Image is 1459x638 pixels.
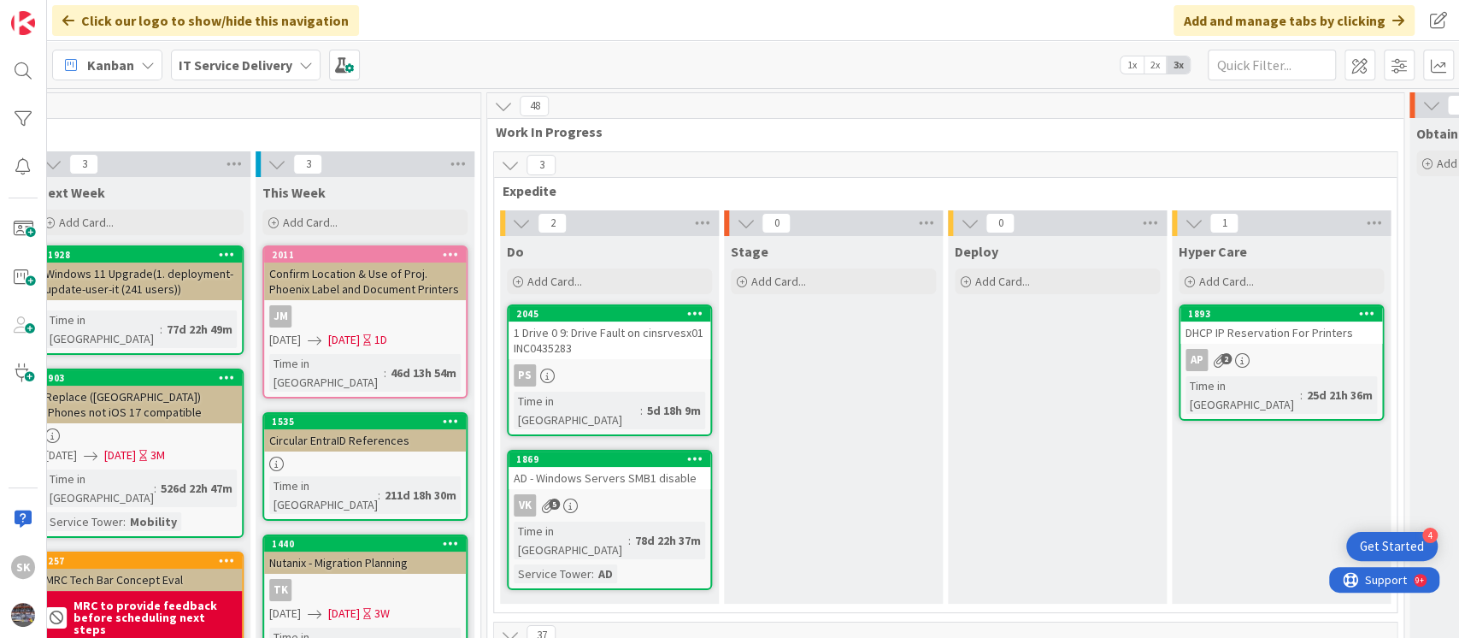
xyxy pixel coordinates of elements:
[86,7,95,21] div: 9+
[272,249,466,261] div: 2011
[40,370,242,423] div: 903Replace ([GEOGRAPHIC_DATA]) iPhones not iOS 17 compatible
[507,304,712,436] a: 20451 Drive 0 9: Drive Fault on cinsrvesx01 INC0435283PSTime in [GEOGRAPHIC_DATA]:5d 18h 9m
[549,499,560,510] span: 5
[328,605,360,623] span: [DATE]
[52,5,359,36] div: Click our logo to show/hide this navigation
[36,3,78,23] span: Support
[509,306,710,322] div: 2045
[509,452,710,467] div: 1869
[1188,308,1382,320] div: 1893
[328,331,360,349] span: [DATE]
[1180,349,1382,371] div: AP
[1179,304,1384,421] a: 1893DHCP IP Reservation For PrintersAPTime in [GEOGRAPHIC_DATA]:25d 21h 36m
[69,154,98,174] span: 3
[38,245,244,355] a: 1928Windows 11 Upgrade(1. deployment-update-user-it (241 users))Time in [GEOGRAPHIC_DATA]:77d 22h...
[283,215,338,230] span: Add Card...
[1300,386,1303,405] span: :
[48,249,242,261] div: 1928
[264,536,466,574] div: 1440Nutanix - Migration Planning
[40,569,242,591] div: MRC Tech Bar Concept Eval
[985,213,1015,233] span: 0
[1180,322,1382,344] div: DHCP IP Reservation For Printers
[514,364,536,387] div: PS
[40,370,242,386] div: 903
[516,308,710,320] div: 2045
[269,579,291,601] div: TK
[514,494,536,517] div: VK
[1174,5,1415,36] div: Add and manage tabs by clicking
[87,55,134,75] span: Kanban
[293,154,322,174] span: 3
[38,184,105,201] span: Next Week
[509,322,710,359] div: 1 Drive 0 9: Drive Fault on cinsrvesx01 INC0435283
[48,372,242,384] div: 903
[514,392,640,429] div: Time in [GEOGRAPHIC_DATA]
[538,213,567,233] span: 2
[154,479,156,498] span: :
[269,476,378,514] div: Time in [GEOGRAPHIC_DATA]
[59,215,114,230] span: Add Card...
[264,414,466,429] div: 1535
[264,552,466,574] div: Nutanix - Migration Planning
[1167,56,1190,74] span: 3x
[40,386,242,423] div: Replace ([GEOGRAPHIC_DATA]) iPhones not iOS 17 compatible
[1209,213,1238,233] span: 1
[40,263,242,300] div: Windows 11 Upgrade(1. deployment-update-user-it (241 users))
[40,247,242,300] div: 1928Windows 11 Upgrade(1. deployment-update-user-it (241 users))
[45,470,154,507] div: Time in [GEOGRAPHIC_DATA]
[11,603,35,627] img: avatar
[179,56,292,74] b: IT Service Delivery
[1221,353,1232,364] span: 2
[264,536,466,552] div: 1440
[264,247,466,300] div: 2011Confirm Location & Use of Proj. Phoenix Label and Document Printers
[507,450,712,590] a: 1869AD - Windows Servers SMB1 disableVKTime in [GEOGRAPHIC_DATA]:78d 22h 37mService Tower:AD
[45,446,77,464] span: [DATE]
[1185,349,1208,371] div: AP
[262,412,468,521] a: 1535Circular EntraID ReferencesTime in [GEOGRAPHIC_DATA]:211d 18h 30m
[156,479,237,498] div: 526d 22h 47m
[380,486,461,505] div: 211d 18h 30m
[264,305,466,328] div: JM
[1208,50,1336,80] input: Quick Filter...
[955,243,998,260] span: Deploy
[509,364,710,387] div: PS
[150,446,165,464] div: 3M
[74,600,237,635] b: MRC to provide feedback before scheduling next steps
[527,274,582,289] span: Add Card...
[640,401,643,420] span: :
[731,243,768,260] span: Stage
[384,363,386,382] span: :
[509,494,710,517] div: VK
[104,446,136,464] span: [DATE]
[374,605,390,623] div: 3W
[1360,538,1424,555] div: Get Started
[1199,274,1254,289] span: Add Card...
[514,564,591,583] div: Service Tower
[264,429,466,452] div: Circular EntraID References
[591,564,594,583] span: :
[269,331,301,349] span: [DATE]
[1180,306,1382,322] div: 1893
[264,414,466,452] div: 1535Circular EntraID References
[520,96,549,116] span: 48
[1346,532,1438,561] div: Open Get Started checklist, remaining modules: 4
[11,555,35,579] div: SK
[751,274,806,289] span: Add Card...
[262,245,468,399] a: 2011Confirm Location & Use of Proj. Phoenix Label and Document PrintersJM[DATE][DATE]1DTime in [G...
[1422,528,1438,543] div: 4
[594,564,617,583] div: AD
[975,274,1030,289] span: Add Card...
[514,522,628,559] div: Time in [GEOGRAPHIC_DATA]
[269,305,291,328] div: JM
[272,416,466,428] div: 1535
[643,401,705,420] div: 5d 18h 9m
[48,555,242,567] div: 257
[1179,243,1247,260] span: Hyper Care
[509,452,710,489] div: 1869AD - Windows Servers SMB1 disable
[631,531,705,550] div: 78d 22h 37m
[272,538,466,550] div: 1440
[11,11,35,35] img: Visit kanbanzone.com
[509,467,710,489] div: AD - Windows Servers SMB1 disable
[1144,56,1167,74] span: 2x
[374,331,387,349] div: 1D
